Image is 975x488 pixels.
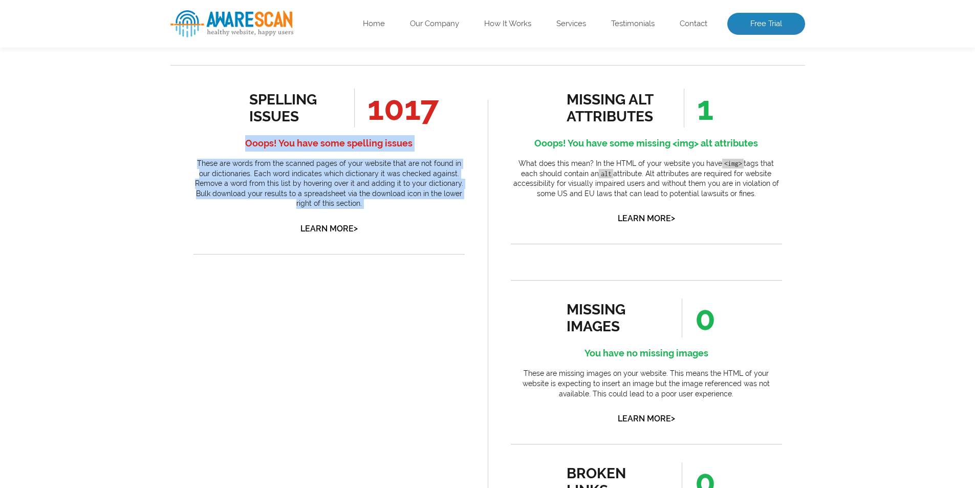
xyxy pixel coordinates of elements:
code: <img> [722,159,744,168]
a: Free Trial [727,13,805,35]
a: Testimonials [611,19,655,29]
span: > [671,211,675,225]
a: Learn More> [300,224,358,234]
div: spelling issues [249,91,342,125]
p: These are words from the scanned pages of your website that are not found in our dictionaries. Ea... [193,159,465,209]
span: > [671,411,675,426]
a: Services [556,19,586,29]
a: Contact [680,19,707,29]
div: missing images [567,301,659,335]
span: > [354,221,358,236]
a: Home [363,19,385,29]
span: 1017 [354,89,439,128]
h4: Ooops! You have some spelling issues [193,135,465,152]
a: Learn More> [618,414,675,423]
p: What does this mean? In the HTML of your website you have tags that each should contain an attrib... [511,159,782,199]
a: How It Works [484,19,531,29]
a: Learn More> [618,214,675,223]
h4: You have no missing images [511,345,782,362]
a: Our Company [410,19,459,29]
code: alt [599,169,613,179]
h4: Ooops! You have some missing <img> alt attributes [511,135,782,152]
span: 1 [684,89,713,128]
div: missing alt attributes [567,91,659,125]
img: AwareScan [170,10,293,37]
span: 0 [682,299,716,337]
p: These are missing images on your website. This means the HTML of your website is expecting to ins... [511,369,782,399]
